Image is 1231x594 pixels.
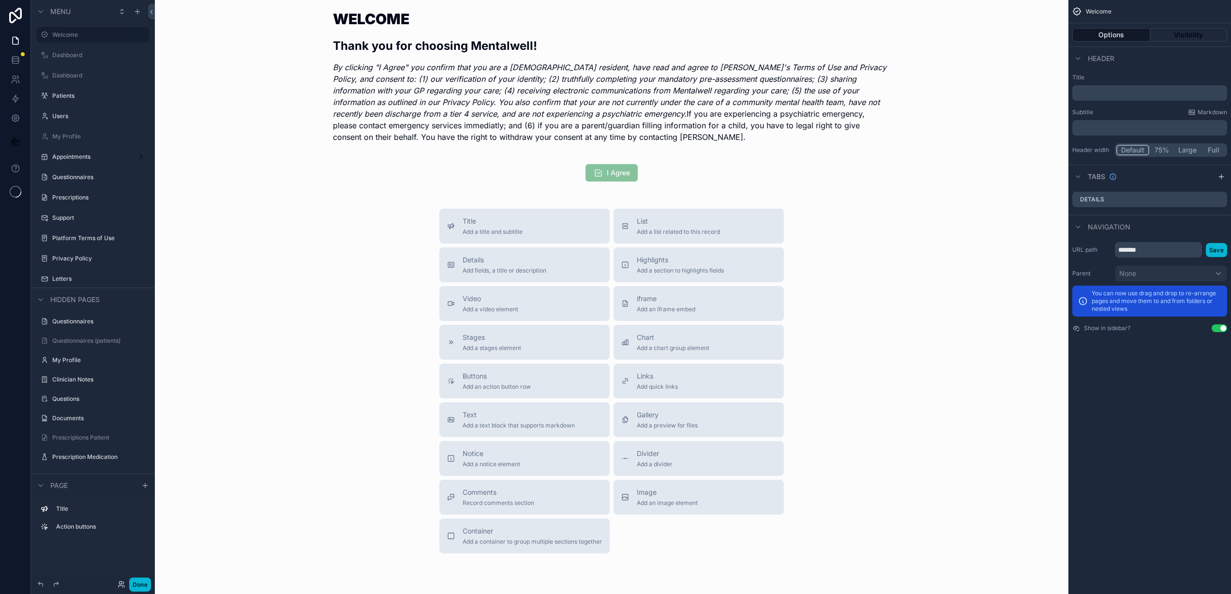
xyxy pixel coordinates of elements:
[439,364,610,398] button: ButtonsAdd an action button row
[52,337,147,345] label: Questionnaires (patients)
[463,294,518,304] span: Video
[439,325,610,360] button: StagesAdd a stages element
[52,31,143,39] label: Welcome
[463,449,520,458] span: Notice
[1174,145,1201,155] button: Large
[1119,269,1136,278] span: None
[637,267,724,274] span: Add a section to highlights fields
[50,481,68,490] span: Page
[439,209,610,244] button: TitleAdd a title and subtitle
[637,333,709,342] span: Chart
[439,480,610,515] button: CommentsRecord comments section
[1115,265,1227,282] button: None
[52,453,147,461] label: Prescription Medication
[52,356,147,364] label: My Profile
[614,480,784,515] button: ImageAdd an image element
[1086,8,1111,15] span: Welcome
[614,364,784,398] button: LinksAdd quick links
[52,133,147,140] label: My Profile
[52,72,147,79] label: Dashboard
[463,499,534,507] span: Record comments section
[52,414,147,422] a: Documents
[463,410,575,420] span: Text
[52,173,147,181] label: Questionnaires
[50,295,100,305] span: Hidden pages
[614,247,784,282] button: HighlightsAdd a section to highlights fields
[52,51,147,59] label: Dashboard
[1206,243,1227,257] button: Save
[463,267,546,274] span: Add fields, a title or description
[50,7,71,16] span: Menu
[439,286,610,321] button: VideoAdd a video element
[1116,145,1149,155] button: Default
[637,383,678,391] span: Add quick links
[52,395,147,403] label: Questions
[637,216,720,226] span: List
[463,371,531,381] span: Buttons
[637,344,709,352] span: Add a chart group element
[52,376,147,383] label: Clinician Notes
[52,318,147,325] a: Questionnaires
[637,460,673,468] span: Add a divider
[1150,28,1228,42] button: Visibility
[439,247,610,282] button: DetailsAdd fields, a title or description
[463,333,521,342] span: Stages
[1088,54,1114,63] span: Header
[1188,108,1227,116] a: Markdown
[52,234,147,242] label: Platform Terms of Use
[52,255,147,262] label: Privacy Policy
[614,402,784,437] button: GalleryAdd a preview for files
[463,526,602,536] span: Container
[463,422,575,429] span: Add a text block that supports markdown
[52,112,147,120] label: Users
[52,92,147,100] label: Patients
[1072,85,1227,101] div: scrollable content
[614,286,784,321] button: iframeAdd an iframe embed
[439,402,610,437] button: TextAdd a text block that supports markdown
[1084,324,1130,332] label: Show in sidebar?
[463,255,546,265] span: Details
[637,410,698,420] span: Gallery
[637,294,695,304] span: iframe
[52,153,134,161] label: Appointments
[1149,145,1174,155] button: 75%
[439,441,610,476] button: NoticeAdd a notice element
[463,538,602,546] span: Add a container to group multiple sections together
[52,275,147,283] label: Letters
[463,344,521,352] span: Add a stages element
[614,209,784,244] button: ListAdd a list related to this record
[52,194,147,201] label: Prescriptions
[637,499,698,507] span: Add an image element
[439,518,610,553] button: ContainerAdd a container to group multiple sections together
[637,228,720,236] span: Add a list related to this record
[463,487,534,497] span: Comments
[637,422,698,429] span: Add a preview for files
[637,371,678,381] span: Links
[1080,196,1104,203] label: Details
[614,441,784,476] button: DividerAdd a divider
[637,305,695,313] span: Add an iframe embed
[1072,120,1227,136] div: scrollable content
[56,523,145,531] label: Action buttons
[463,305,518,313] span: Add a video element
[1088,222,1130,232] span: Navigation
[1072,246,1111,254] label: URL path
[129,578,151,592] button: Done
[463,460,520,468] span: Add a notice element
[1088,172,1105,182] span: Tabs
